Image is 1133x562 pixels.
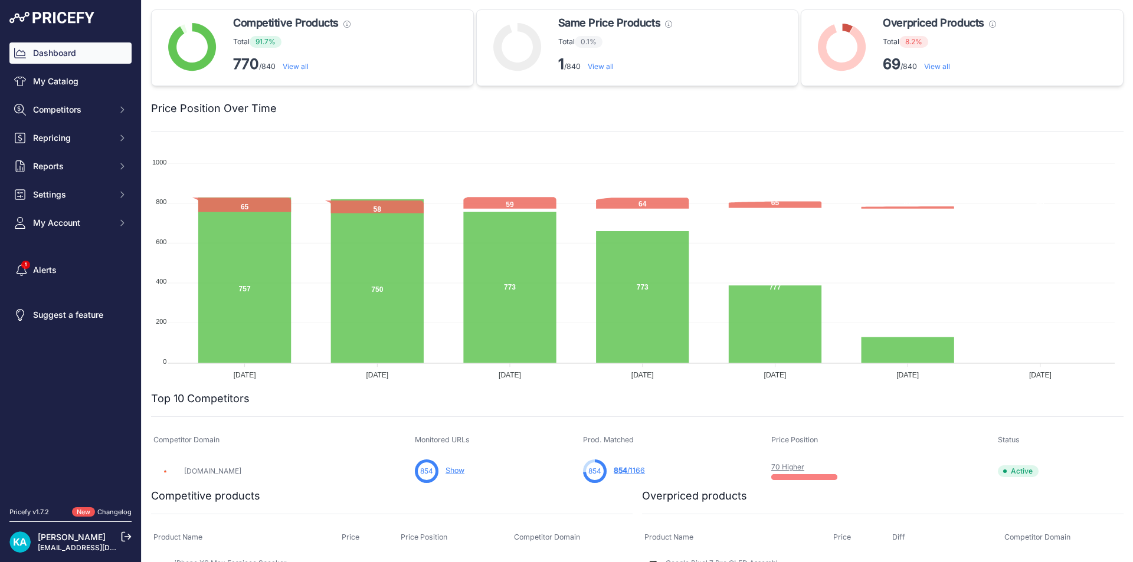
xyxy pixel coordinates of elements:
[9,212,132,234] button: My Account
[420,466,433,476] span: 854
[9,42,132,493] nav: Sidebar
[233,36,351,48] p: Total
[415,435,470,444] span: Monitored URLs
[9,259,132,281] a: Alerts
[896,371,919,379] tspan: [DATE]
[72,507,95,517] span: New
[771,462,804,471] a: 70 Higher
[1004,533,1070,541] span: Competitor Domain
[771,435,818,444] span: Price Position
[558,36,672,48] p: Total
[998,435,1020,444] span: Status
[499,371,521,379] tspan: [DATE]
[9,507,49,517] div: Pricefy v1.7.2
[558,15,660,31] span: Same Price Products
[184,466,241,475] a: [DOMAIN_NAME]
[233,15,339,31] span: Competitive Products
[152,159,166,166] tspan: 1000
[342,533,359,541] span: Price
[446,466,464,475] a: Show
[38,543,161,552] a: [EMAIL_ADDRESS][DOMAIN_NAME]
[233,55,351,74] p: /840
[644,533,693,541] span: Product Name
[883,36,996,48] p: Total
[1029,371,1052,379] tspan: [DATE]
[631,371,654,379] tspan: [DATE]
[401,533,447,541] span: Price Position
[558,55,672,74] p: /840
[614,466,645,475] a: 854/1166
[588,62,614,71] a: View all
[558,55,564,73] strong: 1
[924,62,950,71] a: View all
[9,71,132,92] a: My Catalog
[583,435,634,444] span: Prod. Matched
[33,160,110,172] span: Reports
[153,533,202,541] span: Product Name
[642,488,747,504] h2: Overpriced products
[33,189,110,201] span: Settings
[9,304,132,326] a: Suggest a feature
[156,278,166,285] tspan: 400
[892,533,905,541] span: Diff
[588,466,601,476] span: 854
[151,100,277,117] h2: Price Position Over Time
[9,12,94,24] img: Pricefy Logo
[156,198,166,205] tspan: 800
[163,358,166,365] tspan: 0
[156,238,166,245] tspan: 600
[998,465,1039,477] span: Active
[9,42,132,64] a: Dashboard
[151,390,250,407] h2: Top 10 Competitors
[614,466,627,475] span: 854
[97,508,132,516] a: Changelog
[9,184,132,205] button: Settings
[33,217,110,229] span: My Account
[151,488,260,504] h2: Competitive products
[38,532,106,542] a: [PERSON_NAME]
[234,371,256,379] tspan: [DATE]
[575,36,602,48] span: 0.1%
[33,132,110,144] span: Repricing
[883,55,900,73] strong: 69
[764,371,787,379] tspan: [DATE]
[250,36,281,48] span: 91.7%
[883,55,996,74] p: /840
[366,371,388,379] tspan: [DATE]
[899,36,928,48] span: 8.2%
[9,156,132,177] button: Reports
[514,533,580,541] span: Competitor Domain
[283,62,309,71] a: View all
[883,15,984,31] span: Overpriced Products
[233,55,259,73] strong: 770
[156,318,166,325] tspan: 200
[33,104,110,116] span: Competitors
[9,127,132,149] button: Repricing
[153,435,220,444] span: Competitor Domain
[9,99,132,120] button: Competitors
[833,533,851,541] span: Price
